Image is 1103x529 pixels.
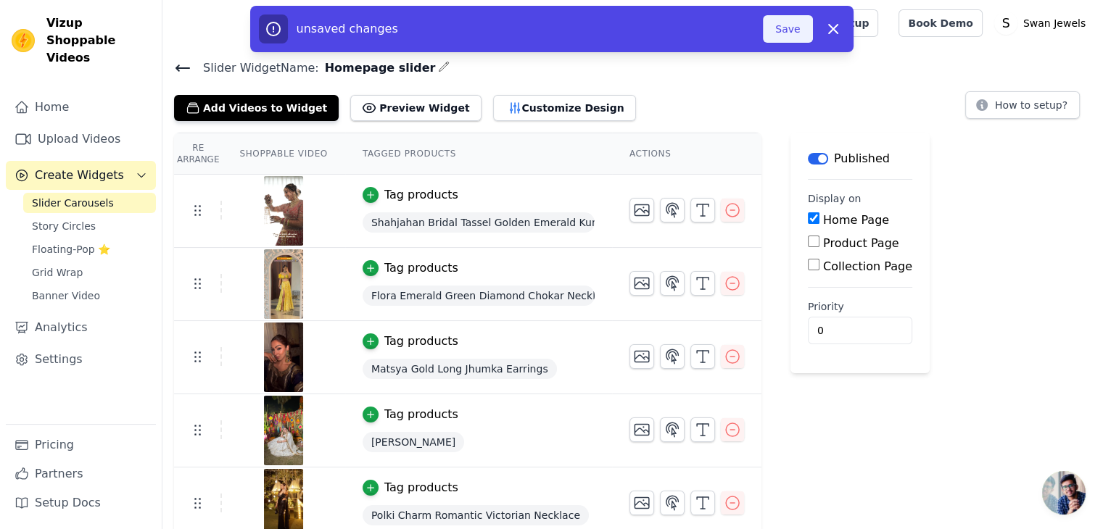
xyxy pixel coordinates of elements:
label: Product Page [823,236,899,250]
span: Floating-Pop ⭐ [32,242,110,257]
span: Shahjahan Bridal Tassel Golden Emerald Kundan Choker Necklace [363,212,595,233]
span: Slider Widget Name: [191,59,319,77]
th: Tagged Products [345,133,612,175]
span: Slider Carousels [32,196,114,210]
a: Analytics [6,313,156,342]
button: Change Thumbnail [629,491,654,515]
label: Home Page [823,213,889,227]
button: Change Thumbnail [629,344,654,369]
div: Tag products [384,333,458,350]
p: Published [834,150,890,167]
button: Preview Widget [350,95,481,121]
button: Tag products [363,479,458,496]
span: Polki Charm Romantic Victorian Necklace [363,505,589,525]
label: Priority [808,299,912,314]
button: Change Thumbnail [629,417,654,442]
a: Home [6,93,156,122]
a: Setup Docs [6,488,156,517]
span: Story Circles [32,219,96,233]
span: unsaved changes [297,22,398,36]
button: Change Thumbnail [629,198,654,222]
button: How to setup? [965,91,1080,119]
img: vizup-images-72c7.jpg [263,396,304,465]
a: Floating-Pop ⭐ [23,239,156,259]
span: Create Widgets [35,167,124,184]
a: Settings [6,345,156,374]
button: Tag products [363,406,458,423]
button: Tag products [363,333,458,350]
span: Homepage slider [319,59,436,77]
span: Banner Video [32,288,100,303]
button: Tag products [363,186,458,204]
button: Change Thumbnail [629,271,654,296]
div: Tag products [384,186,458,204]
img: vizup-images-72d1.jpg [263,322,304,392]
button: Tag products [363,259,458,277]
th: Shoppable Video [222,133,344,175]
img: vizup-images-dd62.jpg [263,176,304,246]
div: Tag products [384,406,458,423]
th: Actions [612,133,761,175]
label: Collection Page [823,259,912,273]
button: Customize Design [493,95,636,121]
button: Save [763,15,812,43]
a: Slider Carousels [23,193,156,213]
a: Banner Video [23,286,156,306]
a: How to setup? [965,101,1080,115]
a: Grid Wrap [23,262,156,283]
div: Tag products [384,479,458,496]
a: Story Circles [23,216,156,236]
div: Edit Name [438,58,450,78]
a: Upload Videos [6,125,156,154]
button: Create Widgets [6,161,156,190]
div: Open chat [1042,471,1086,515]
a: Pricing [6,430,156,459]
div: Tag products [384,259,458,277]
legend: Display on [808,191,862,206]
span: Matsya Gold Long Jhumka Earrings [363,359,557,379]
button: Add Videos to Widget [174,95,339,121]
span: Flora Emerald Green Diamond Chokar Necklace [363,286,595,306]
img: vizup-images-aecc.jpg [263,249,304,319]
span: Grid Wrap [32,265,83,280]
a: Partners [6,459,156,488]
span: [PERSON_NAME] [363,432,464,452]
th: Re Arrange [174,133,222,175]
